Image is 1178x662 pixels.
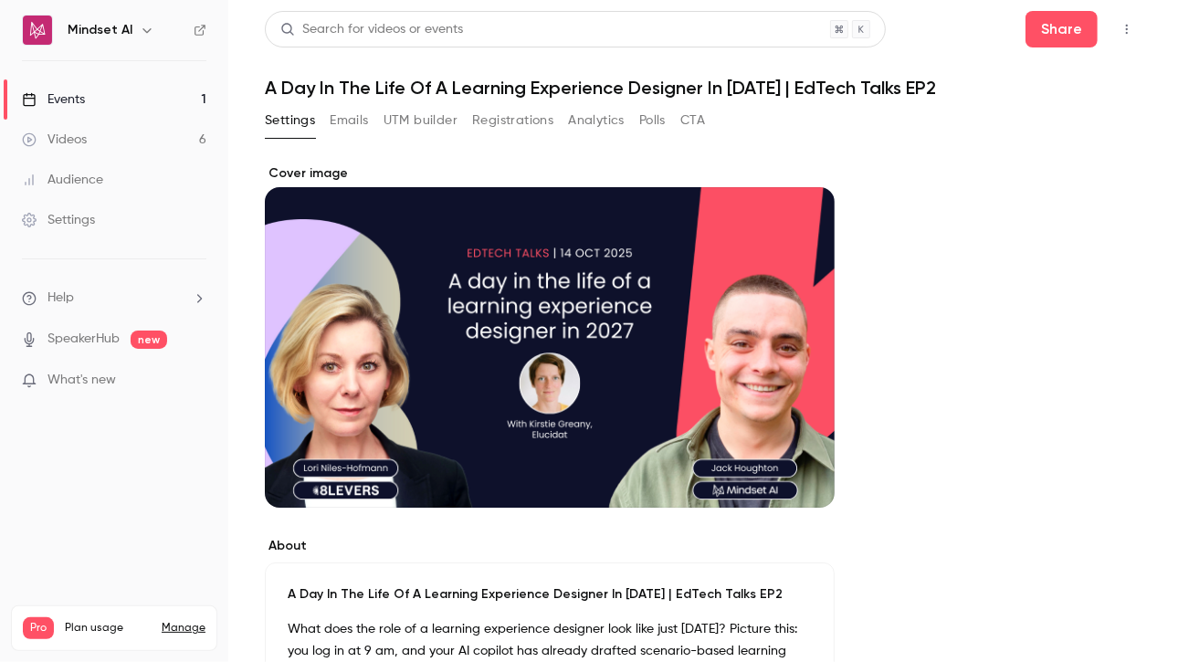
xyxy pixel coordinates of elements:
[22,171,103,189] div: Audience
[22,211,95,229] div: Settings
[680,106,705,135] button: CTA
[184,373,206,389] iframe: Noticeable Trigger
[265,106,315,135] button: Settings
[265,164,835,508] section: Cover image
[131,331,167,349] span: new
[265,164,835,183] label: Cover image
[330,106,368,135] button: Emails
[1025,11,1098,47] button: Share
[23,617,54,639] span: Pro
[384,106,458,135] button: UTM builder
[472,106,553,135] button: Registrations
[265,77,1141,99] h1: A Day In The Life Of A Learning Experience Designer In [DATE] | EdTech Talks EP2
[47,371,116,390] span: What's new
[162,621,205,636] a: Manage
[639,106,666,135] button: Polls
[265,537,835,555] label: About
[288,585,812,604] p: A Day In The Life Of A Learning Experience Designer In [DATE] | EdTech Talks EP2
[65,621,151,636] span: Plan usage
[22,289,206,308] li: help-dropdown-opener
[47,289,74,308] span: Help
[280,20,463,39] div: Search for videos or events
[22,90,85,109] div: Events
[68,21,132,39] h6: Mindset AI
[568,106,625,135] button: Analytics
[23,16,52,45] img: Mindset AI
[22,131,87,149] div: Videos
[47,330,120,349] a: SpeakerHub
